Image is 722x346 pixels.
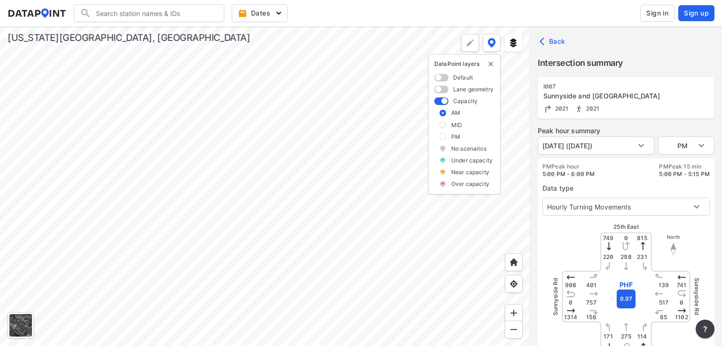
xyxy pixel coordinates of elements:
label: MID [451,121,462,129]
img: zeq5HYn9AnE9l6UmnFLPAAAAAElFTkSuQmCC [509,279,518,289]
div: Zoom out [505,321,523,338]
img: data-point-layers.37681fc9.svg [487,38,496,48]
span: 25th East [613,223,638,230]
a: Sign in [638,5,676,22]
img: over_capacity.08ff379b.svg [439,180,446,188]
label: PM Peak hour [542,163,595,170]
label: PM Peak 15 min [659,163,710,170]
span: Dates [240,8,282,18]
button: Sign up [678,5,714,21]
span: Sunnyside Rd [693,278,700,316]
img: ZvzfEJKXnyWIrJytrsY285QMwk63cM6Drc+sIAAAAASUVORK5CYII= [509,308,518,318]
label: AM [451,109,460,117]
label: PM [451,133,460,141]
span: 2021 [553,105,569,112]
span: Sunnyside Rd [552,278,559,316]
label: Capacity [453,97,478,105]
label: Over capacity [451,180,489,188]
div: Home [505,253,523,271]
img: Pedestrian count [574,104,584,113]
img: +XpAUvaXAN7GudzAAAAAElFTkSuQmCC [509,257,518,267]
img: close-external-leyer.3061a1c7.svg [487,60,494,68]
div: PM [658,137,714,154]
img: layers.ee07997e.svg [509,38,518,48]
span: 5:00 PM - 5:15 PM [659,170,710,177]
img: calendar-gold.39a51dde.svg [238,8,247,18]
button: External layers [504,34,522,52]
button: DataPoint layers [483,34,501,52]
button: Back [538,34,569,49]
span: ? [701,323,709,335]
button: Dates [232,4,288,22]
img: not_set.07d1b9ed.svg [439,145,446,153]
button: Sign in [640,5,675,22]
img: 5YPKRKmlfpI5mqlR8AD95paCi+0kK1fRFDJSaMmawlwaeJcJwk9O2fotCW5ve9gAAAAASUVORK5CYII= [274,8,283,18]
label: Data type [542,184,710,193]
img: dataPointLogo.9353c09d.svg [8,8,66,18]
div: Sunnyside and 25th East [543,91,687,101]
img: Turning count [543,104,553,113]
label: Default [453,73,473,81]
div: View my location [505,275,523,293]
div: Toggle basemap [8,312,34,338]
label: Peak hour summary [538,126,714,136]
img: +Dz8AAAAASUVORK5CYII= [465,38,475,48]
span: Sign in [646,8,668,18]
span: Back [541,37,565,46]
img: near_capacity.5a45b545.svg [439,168,446,176]
span: 5:00 PM - 6:00 PM [542,170,595,177]
label: Near capacity [451,168,489,176]
div: Zoom in [505,304,523,322]
label: No scenarios [451,145,487,153]
div: I007 [543,83,687,90]
div: [US_STATE][GEOGRAPHIC_DATA], [GEOGRAPHIC_DATA] [8,31,250,44]
label: Under capacity [451,156,493,164]
button: delete [487,60,494,68]
div: Polygon tool [461,34,479,52]
span: Sign up [684,8,709,18]
label: Intersection summary [538,56,714,70]
p: DataPoint layers [434,60,494,68]
div: Hourly Turning Movements [542,198,710,216]
button: more [696,320,714,338]
label: Lane geometry [453,85,494,93]
div: [DATE] ([DATE]) [538,137,654,154]
span: 2021 [584,105,600,112]
input: Search [91,6,218,21]
a: Sign up [676,5,714,21]
img: under_capacity.2e0ab81b.svg [439,156,446,164]
img: MAAAAAElFTkSuQmCC [509,325,518,334]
